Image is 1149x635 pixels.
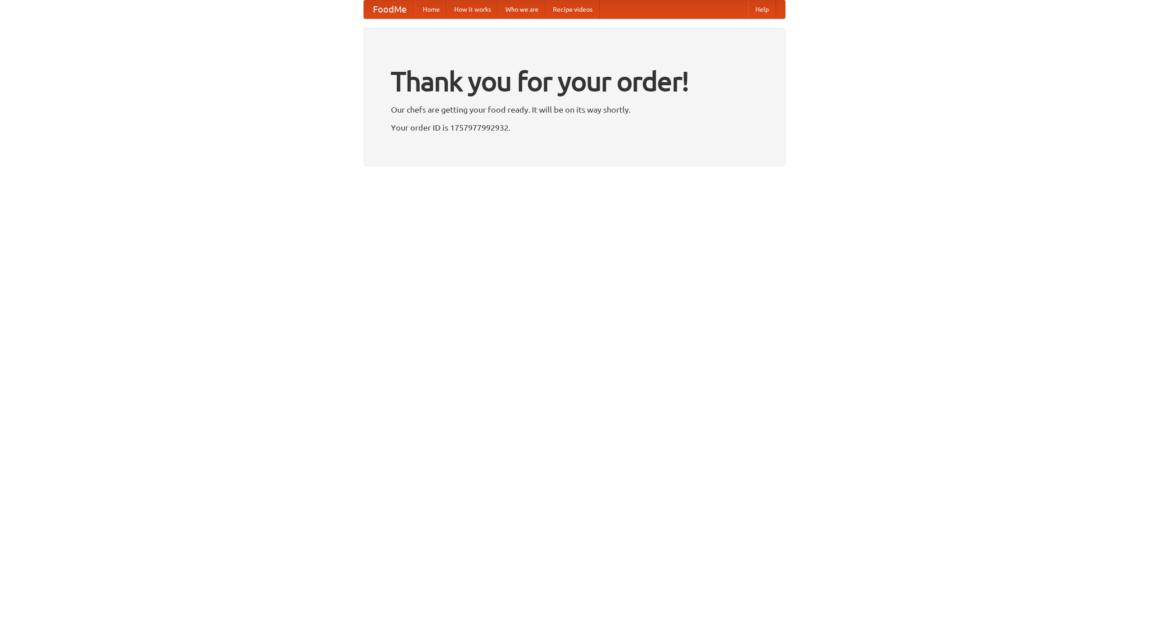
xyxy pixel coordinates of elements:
a: Who we are [498,0,546,18]
h1: Thank you for your order! [391,60,758,103]
a: Recipe videos [546,0,600,18]
p: Our chefs are getting your food ready. It will be on its way shortly. [391,103,758,116]
p: Your order ID is 1757977992932. [391,121,758,134]
a: Help [748,0,776,18]
a: FoodMe [364,0,416,18]
a: How it works [447,0,498,18]
a: Home [416,0,447,18]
